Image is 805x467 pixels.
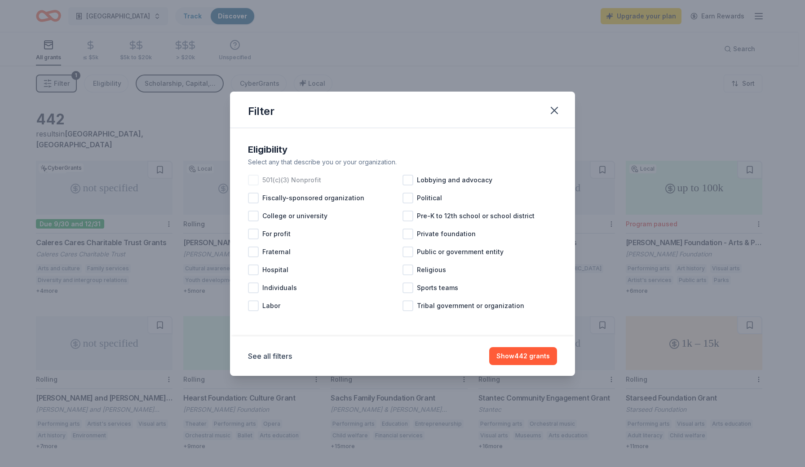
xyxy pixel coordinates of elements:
span: Political [417,193,442,203]
button: Show442 grants [489,347,557,365]
span: College or university [262,211,327,221]
span: Fraternal [262,247,291,257]
span: Private foundation [417,229,476,239]
span: Pre-K to 12th school or school district [417,211,535,221]
span: Sports teams [417,282,458,293]
span: Tribal government or organization [417,300,524,311]
span: Lobbying and advocacy [417,175,492,185]
span: 501(c)(3) Nonprofit [262,175,321,185]
div: Select any that describe you or your organization. [248,157,557,167]
span: For profit [262,229,291,239]
div: Filter [248,104,274,119]
span: Individuals [262,282,297,293]
span: Religious [417,264,446,275]
div: Eligibility [248,142,557,157]
span: Public or government entity [417,247,504,257]
span: Fiscally-sponsored organization [262,193,364,203]
button: See all filters [248,351,292,361]
span: Hospital [262,264,288,275]
span: Labor [262,300,280,311]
